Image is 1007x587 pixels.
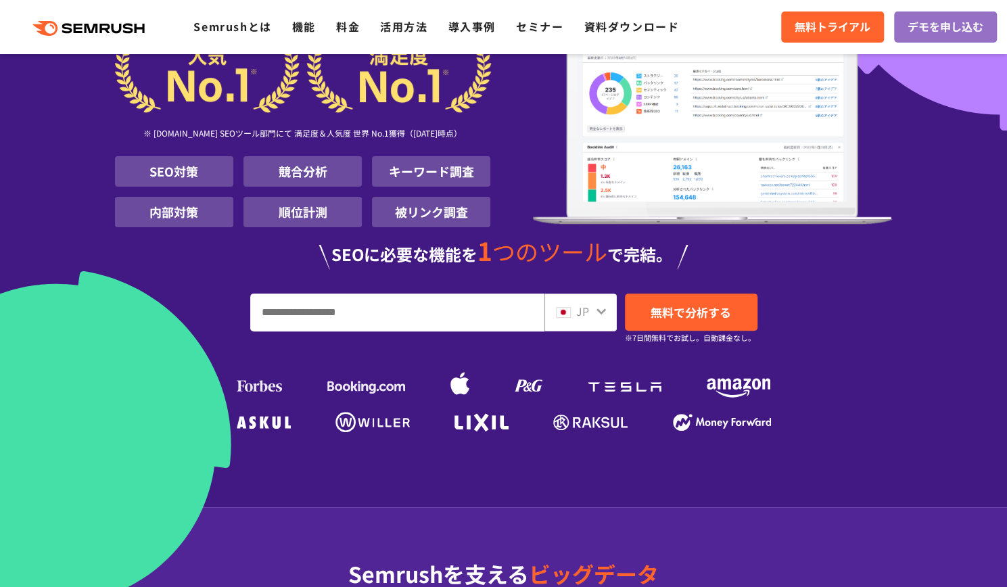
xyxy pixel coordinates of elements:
[193,18,271,34] a: Semrushとは
[781,11,884,43] a: 無料トライアル
[625,293,757,331] a: 無料で分析する
[380,18,427,34] a: 活用方法
[477,232,492,268] span: 1
[492,235,607,268] span: つのツール
[372,197,490,227] li: 被リンク調査
[908,18,983,36] span: デモを申し込む
[115,238,893,269] div: SEOに必要な機能を
[607,242,672,266] span: で完結。
[243,156,362,187] li: 競合分析
[894,11,997,43] a: デモを申し込む
[625,331,755,344] small: ※7日間無料でお試し。自動課金なし。
[336,18,360,34] a: 料金
[115,156,233,187] li: SEO対策
[516,18,563,34] a: セミナー
[584,18,679,34] a: 資料ダウンロード
[795,18,870,36] span: 無料トライアル
[651,304,731,321] span: 無料で分析する
[243,197,362,227] li: 順位計測
[251,294,544,331] input: URL、キーワードを入力してください
[292,18,316,34] a: 機能
[372,156,490,187] li: キーワード調査
[576,303,589,319] span: JP
[115,113,491,156] div: ※ [DOMAIN_NAME] SEOツール部門にて 満足度＆人気度 世界 No.1獲得（[DATE]時点）
[115,197,233,227] li: 内部対策
[448,18,496,34] a: 導入事例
